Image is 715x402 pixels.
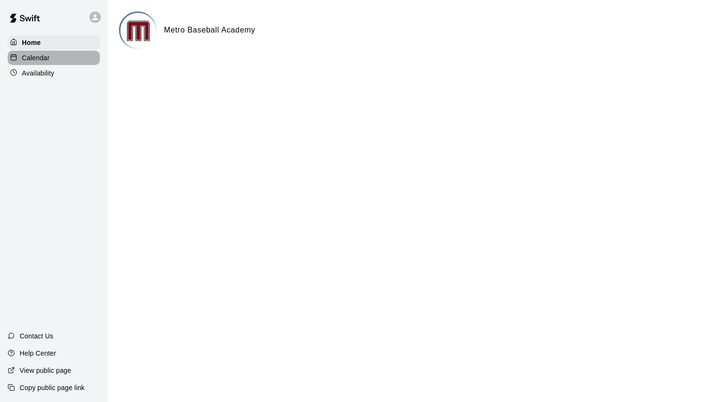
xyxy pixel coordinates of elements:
[164,24,255,36] h6: Metro Baseball Academy
[20,348,56,358] p: Help Center
[8,51,100,65] a: Calendar
[22,53,50,63] p: Calendar
[120,13,156,49] img: Metro Baseball Academy logo
[8,66,100,80] a: Availability
[20,383,85,392] p: Copy public page link
[22,38,41,47] p: Home
[22,68,54,78] p: Availability
[8,35,100,50] a: Home
[20,331,54,341] p: Contact Us
[20,366,71,375] p: View public page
